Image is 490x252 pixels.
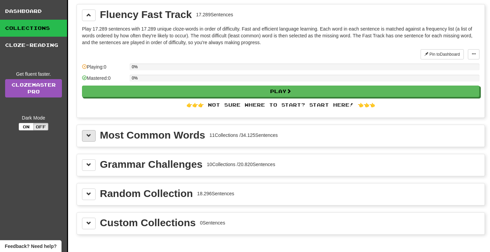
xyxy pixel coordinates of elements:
div: 👉👉👉 Not sure where to start? Start here! 👈👈👈 [82,102,479,108]
div: 11 Collections / 34.125 Sentences [209,132,278,139]
button: Play [82,86,479,97]
div: 10 Collections / 20.820 Sentences [207,161,275,168]
span: Open feedback widget [5,243,56,250]
button: On [19,123,34,130]
div: Fluency Fast Track [100,10,192,20]
div: Mastered: 0 [82,75,126,86]
div: Random Collection [100,188,193,199]
div: Playing: 0 [82,64,126,75]
button: Pin toDashboard [421,49,464,59]
button: Off [33,123,48,130]
div: Custom Collections [100,218,196,228]
a: ClozemasterPro [5,79,62,97]
div: 17.289 Sentences [196,11,233,18]
div: Get fluent faster. [5,71,62,77]
div: 0 Sentences [200,219,225,226]
div: 18.296 Sentences [197,190,234,197]
div: Dark Mode [5,114,62,121]
div: Grammar Challenges [100,159,203,169]
div: Most Common Words [100,130,205,140]
p: Play 17.289 sentences with 17.289 unique cloze-words in order of difficulty. Fast and efficient l... [82,25,479,46]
